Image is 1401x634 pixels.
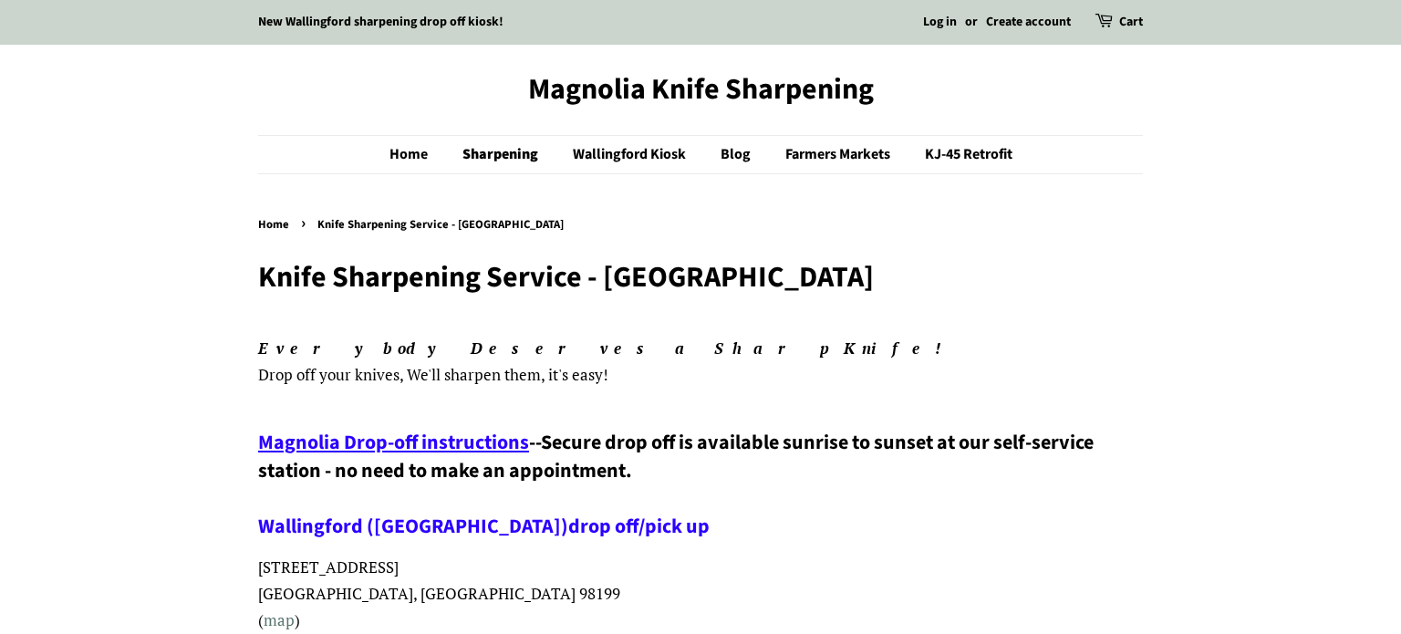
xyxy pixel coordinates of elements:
nav: breadcrumbs [258,215,1143,235]
a: map [264,609,295,630]
a: Wallingford Kiosk [559,136,704,173]
a: Home [389,136,446,173]
p: , We'll sharpen them, it's easy! [258,336,1143,389]
h1: Knife Sharpening Service - [GEOGRAPHIC_DATA] [258,260,1143,295]
a: drop off/pick up [568,512,710,541]
a: Magnolia Knife Sharpening [258,72,1143,107]
span: Drop off your knives [258,364,400,385]
a: Wallingford ([GEOGRAPHIC_DATA]) [258,512,568,541]
span: -- [529,428,541,457]
a: Cart [1119,12,1143,34]
a: Farmers Markets [772,136,908,173]
li: or [965,12,978,34]
a: KJ-45 Retrofit [911,136,1012,173]
a: New Wallingford sharpening drop off kiosk! [258,13,503,31]
span: [STREET_ADDRESS] [GEOGRAPHIC_DATA], [GEOGRAPHIC_DATA] 98199 ( ) [258,556,620,630]
span: Secure drop off is available sunrise to sunset at our self-service station - no need to make an a... [258,428,1094,541]
a: Log in [923,13,957,31]
a: Create account [986,13,1071,31]
a: Blog [707,136,769,173]
span: Knife Sharpening Service - [GEOGRAPHIC_DATA] [317,216,568,233]
a: Magnolia Drop-off instructions [258,428,529,457]
span: › [301,212,310,234]
a: Sharpening [449,136,556,173]
a: Home [258,216,294,233]
em: Everybody Deserves a Sharp Knife! [258,338,957,359]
